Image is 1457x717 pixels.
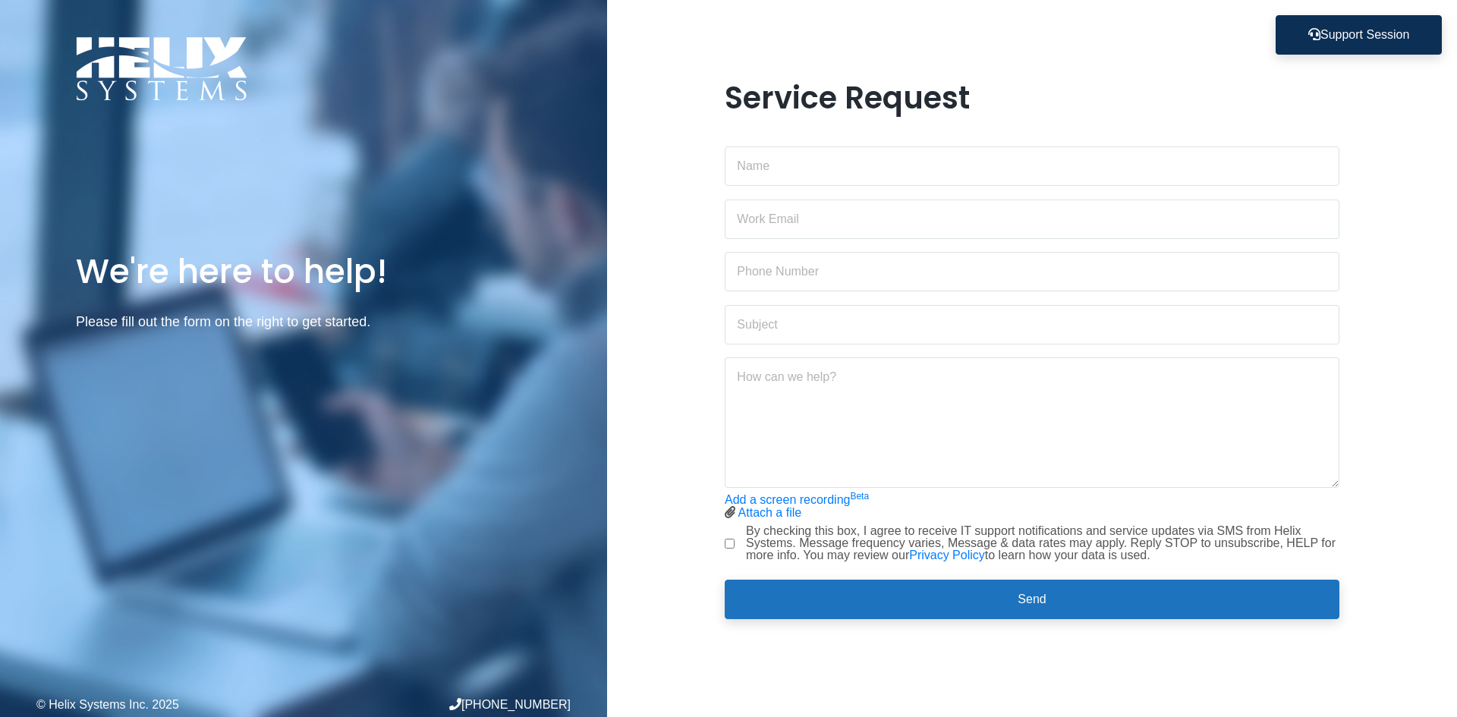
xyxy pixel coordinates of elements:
[1276,15,1442,55] button: Support Session
[76,36,247,101] img: Logo
[725,252,1339,291] input: Phone Number
[725,200,1339,239] input: Work Email
[738,506,802,519] a: Attach a file
[304,698,571,711] div: [PHONE_NUMBER]
[76,250,531,293] h1: We're here to help!
[725,580,1339,619] button: Send
[725,305,1339,344] input: Subject
[850,491,869,502] sup: Beta
[36,699,304,711] div: © Helix Systems Inc. 2025
[725,493,869,506] a: Add a screen recordingBeta
[909,549,985,561] a: Privacy Policy
[725,80,1339,116] h1: Service Request
[76,311,531,333] p: Please fill out the form on the right to get started.
[746,525,1339,561] label: By checking this box, I agree to receive IT support notifications and service updates via SMS fro...
[725,146,1339,186] input: Name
